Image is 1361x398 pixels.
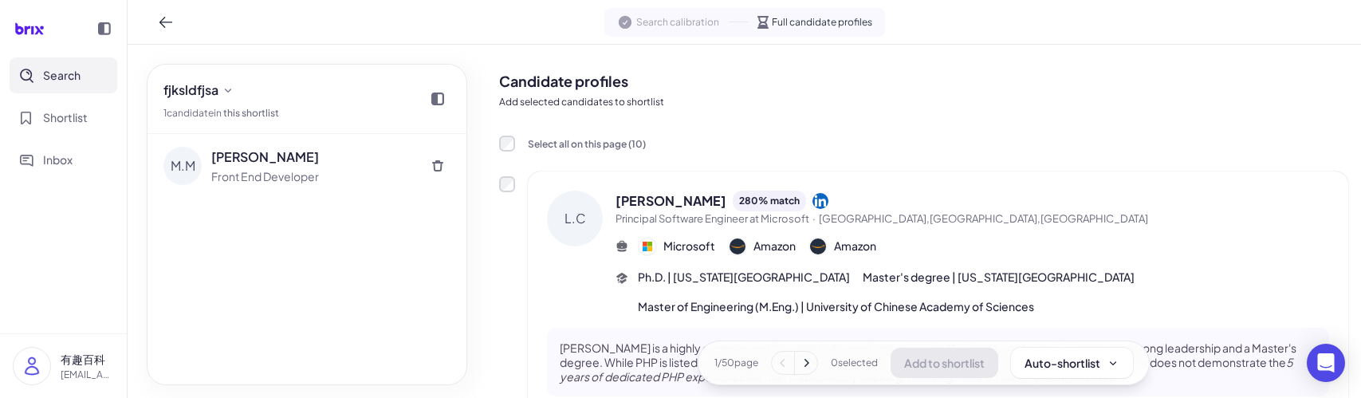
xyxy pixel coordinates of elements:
input: Select all on this page (10) [499,136,515,152]
img: 公司logo [810,238,826,254]
span: [PERSON_NAME] [616,191,726,211]
div: Front End Developer [211,168,415,185]
span: Microsoft [663,238,715,254]
div: [PERSON_NAME] [211,148,415,167]
div: 280 % match [733,191,806,211]
span: Master of Engineering (M.Eng.) | University of Chinese Academy of Sciences [638,298,1034,315]
p: [EMAIL_ADDRESS][DOMAIN_NAME] [61,368,114,382]
span: Amazon [834,238,876,254]
span: Inbox [43,152,73,168]
em: 5 years of dedicated PHP experience [560,355,1293,384]
p: Add selected candidates to shortlist [499,95,1348,109]
img: 公司logo [639,238,655,254]
img: user_logo.png [14,348,50,384]
button: Search [10,57,117,93]
span: [GEOGRAPHIC_DATA],[GEOGRAPHIC_DATA],[GEOGRAPHIC_DATA] [819,212,1148,225]
span: Master's degree | [US_STATE][GEOGRAPHIC_DATA] [863,269,1135,286]
span: 0 selected [831,356,878,370]
div: 1 candidate in [163,106,279,120]
span: fjksldfjsa [163,81,218,100]
span: Search calibration [636,15,719,30]
p: [PERSON_NAME] is a highly experienced Principal Software Engineer from Microsoft and Amazon, poss... [560,341,1316,384]
span: 1 / 50 page [714,356,758,370]
div: M.M [163,147,202,185]
span: Select all on this page ( 10 ) [528,138,646,150]
span: Search [43,67,81,84]
button: fjksldfjsa [157,77,241,103]
span: Shortlist [43,109,88,126]
div: L.C [547,191,603,246]
h2: Candidate profiles [499,70,1348,92]
div: Open Intercom Messenger [1307,344,1345,382]
button: Inbox [10,142,117,178]
a: this shortlist [223,107,279,119]
button: Shortlist [10,100,117,136]
span: Ph.D. | [US_STATE][GEOGRAPHIC_DATA] [638,269,850,286]
img: 公司logo [730,238,745,254]
label: Add to shortlist [499,176,515,192]
span: · [812,212,816,225]
span: Amazon [753,238,796,254]
span: Full candidate profiles [772,15,872,30]
button: Auto-shortlist [1011,348,1133,378]
p: 有趣百科 [61,351,114,368]
span: Principal Software Engineer at Microsoft [616,212,809,225]
div: Auto-shortlist [1025,355,1119,371]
